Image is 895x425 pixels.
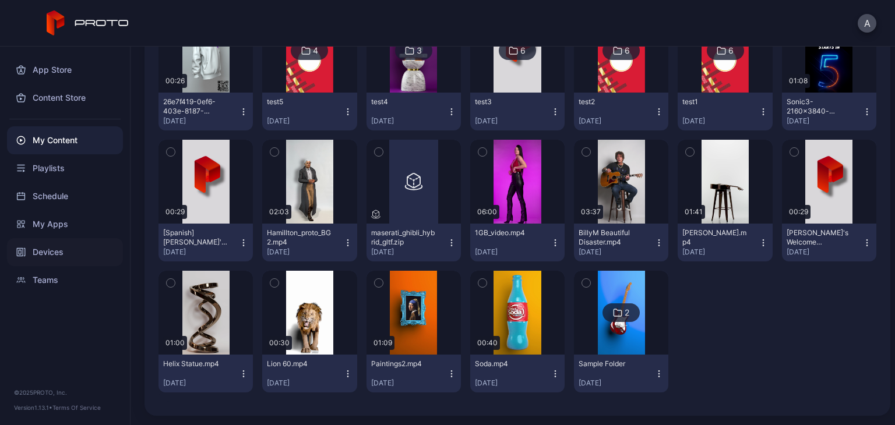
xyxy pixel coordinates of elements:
div: [DATE] [579,378,654,388]
div: test3 [475,97,539,107]
a: Playlists [7,154,123,182]
div: [DATE] [787,116,862,126]
button: A [858,14,876,33]
div: [DATE] [475,116,551,126]
div: Hamillton_proto_BG2.mp4 [267,228,331,247]
div: 1GB_video.mp4 [475,228,539,238]
div: BillyM Silhouette.mp4 [682,228,746,247]
a: Content Store [7,84,123,112]
div: Lion 60.mp4 [267,359,331,369]
div: test4 [371,97,435,107]
div: test2 [579,97,643,107]
button: test3[DATE] [470,93,565,130]
div: Sample Folder [579,359,643,369]
div: [DATE] [682,247,758,257]
button: Sonic3-2160x3840-v8.mp4[DATE] [782,93,876,130]
button: [Spanish] [PERSON_NAME]'s Welcome Video.mp4[DATE] [158,224,253,261]
div: [DATE] [371,247,447,257]
a: App Store [7,56,123,84]
button: [PERSON_NAME]'s Welcome Video.mp4[DATE] [782,224,876,261]
div: Paintings2.mp4 [371,359,435,369]
div: 3 [417,45,422,56]
div: maserati_ghibli_hybrid_gltf.zip [371,228,435,247]
div: Soda.mp4 [475,359,539,369]
a: My Apps [7,210,123,238]
a: Terms Of Service [52,404,101,411]
button: test5[DATE] [262,93,357,130]
div: [DATE] [475,378,551,388]
div: Helix Statue.mp4 [163,359,227,369]
button: Sample Folder[DATE] [574,355,668,392]
button: Paintings2.mp4[DATE] [367,355,461,392]
div: BillyM Beautiful Disaster.mp4 [579,228,643,247]
div: test1 [682,97,746,107]
div: [DATE] [371,116,447,126]
button: test2[DATE] [574,93,668,130]
div: [DATE] [267,247,343,257]
div: [DATE] [579,247,654,257]
div: [Spanish] David's Welcome Video.mp4 [163,228,227,247]
div: [DATE] [267,378,343,388]
button: Soda.mp4[DATE] [470,355,565,392]
span: Version 1.13.1 • [14,404,52,411]
button: Helix Statue.mp4[DATE] [158,355,253,392]
button: BillyM Beautiful Disaster.mp4[DATE] [574,224,668,261]
div: [DATE] [267,116,343,126]
button: [PERSON_NAME].mp4[DATE] [678,224,772,261]
div: 26e7f419-0ef6-403e-8187-4e42e4206fec(3).mp4 [163,97,227,116]
div: [DATE] [475,247,551,257]
div: [DATE] [163,116,239,126]
div: David's Welcome Video.mp4 [787,228,851,247]
div: Sonic3-2160x3840-v8.mp4 [787,97,851,116]
button: test4[DATE] [367,93,461,130]
div: 6 [728,45,734,56]
button: 26e7f419-0ef6-403e-8187-4e42e4206fec(3).mp4[DATE] [158,93,253,130]
a: Schedule [7,182,123,210]
div: [DATE] [579,116,654,126]
a: My Content [7,126,123,154]
button: maserati_ghibli_hybrid_gltf.zip[DATE] [367,224,461,261]
div: 2 [625,307,629,318]
div: [DATE] [163,378,239,388]
div: 6 [625,45,630,56]
button: 1GB_video.mp4[DATE] [470,224,565,261]
button: test1[DATE] [678,93,772,130]
div: test5 [267,97,331,107]
button: Lion 60.mp4[DATE] [262,355,357,392]
div: 6 [520,45,526,56]
a: Teams [7,266,123,294]
div: [DATE] [787,247,862,257]
div: [DATE] [163,247,239,257]
button: Hamillton_proto_BG2.mp4[DATE] [262,224,357,261]
div: 4 [313,45,318,56]
div: [DATE] [371,378,447,388]
div: © 2025 PROTO, Inc. [14,388,116,397]
a: Devices [7,238,123,266]
div: [DATE] [682,116,758,126]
